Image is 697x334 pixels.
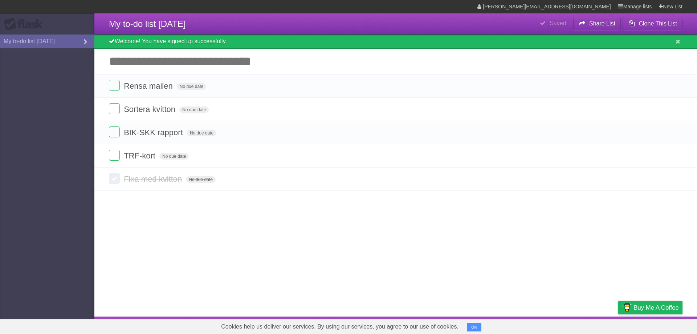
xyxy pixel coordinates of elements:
[124,151,157,160] span: TRF-kort
[124,128,185,137] span: BIK-SKK rapport
[522,318,537,332] a: About
[618,301,682,314] a: Buy me a coffee
[109,150,120,161] label: Done
[186,176,215,183] span: No due date
[622,301,632,314] img: Buy me a coffee
[546,318,575,332] a: Developers
[4,18,47,31] div: Flask
[639,20,677,27] b: Clone This List
[179,106,209,113] span: No due date
[623,17,682,30] button: Clone This List
[573,17,621,30] button: Share List
[187,130,216,136] span: No due date
[124,81,175,90] span: Rensa mailen
[109,19,186,29] span: My to-do list [DATE]
[124,105,177,114] span: Sortera kvitton
[633,301,679,314] span: Buy me a coffee
[214,319,466,334] span: Cookies help us deliver our services. By using our services, you agree to our use of cookies.
[109,80,120,91] label: Done
[94,35,697,49] div: Welcome! You have signed up successfully.
[589,20,615,27] b: Share List
[550,20,566,26] b: Saved
[609,318,628,332] a: Privacy
[637,318,682,332] a: Suggest a feature
[109,173,120,184] label: Done
[177,83,206,90] span: No due date
[159,153,189,160] span: No due date
[124,174,184,184] span: Fixa med kvitton
[109,103,120,114] label: Done
[109,126,120,137] label: Done
[467,323,481,331] button: OK
[584,318,600,332] a: Terms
